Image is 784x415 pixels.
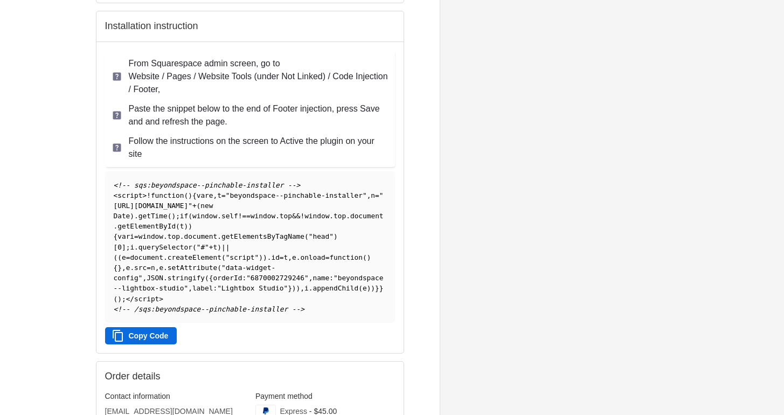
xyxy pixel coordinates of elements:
[105,370,250,383] h2: Order details
[363,284,367,292] span: e
[238,212,251,220] span: !==
[117,295,122,303] span: )
[122,243,126,251] span: ]
[334,232,338,240] span: )
[180,222,184,230] span: t
[163,232,168,240] span: .
[192,284,213,292] span: label
[221,243,230,251] span: ||
[329,274,334,282] span: :
[221,232,304,240] span: getElementsByTagName
[255,391,395,401] h3: Payment method
[151,264,155,272] span: n
[371,284,375,292] span: )
[138,243,192,251] span: querySelector
[130,253,163,261] span: document
[217,191,221,199] span: t
[221,253,226,261] span: (
[259,253,263,261] span: )
[292,284,296,292] span: )
[213,191,218,199] span: ,
[242,274,246,282] span: :
[168,253,221,261] span: createElement
[313,284,358,292] span: appendChild
[180,232,184,240] span: .
[288,284,292,292] span: }
[130,212,134,220] span: )
[197,243,209,251] span: "#"
[375,284,379,292] span: }
[292,212,300,220] span: &&
[168,264,217,272] span: setAttribute
[134,295,159,303] span: script
[226,253,259,261] span: "script"
[300,253,325,261] span: onload
[138,212,168,220] span: getTime
[367,253,371,261] span: )
[147,274,163,282] span: JSON
[263,253,267,261] span: )
[105,391,245,401] h3: Contact information
[209,191,213,199] span: e
[117,222,176,230] span: getElementById
[134,243,138,251] span: .
[176,212,180,220] span: ;
[251,212,275,220] span: window
[358,284,363,292] span: (
[213,274,242,282] span: orderId
[329,253,363,261] span: function
[176,222,180,230] span: (
[114,222,118,230] span: .
[213,243,218,251] span: t
[114,243,118,251] span: [
[184,222,189,230] span: )
[188,212,192,220] span: (
[129,57,388,96] p: From Squarespace admin screen, go to Website / Pages / Website Tools (under Not Linked) / Code In...
[363,253,367,261] span: (
[217,212,221,220] span: .
[221,191,226,199] span: =
[114,305,304,313] span: <!-- /sqs:beyondspace--pinchable-installer -->
[226,191,367,199] span: "beyondspace--pinchable-installer"
[288,253,292,261] span: ,
[117,191,142,199] span: script
[350,212,384,220] span: document
[126,295,134,303] span: </
[192,191,197,199] span: {
[134,212,138,220] span: .
[184,232,218,240] span: document
[151,191,184,199] span: function
[284,253,288,261] span: t
[168,212,172,220] span: (
[367,284,371,292] span: )
[105,20,395,32] h2: Installation instruction
[114,253,118,261] span: (
[309,274,313,282] span: ,
[142,191,147,199] span: >
[334,212,346,220] span: top
[280,212,292,220] span: top
[114,264,118,272] span: {
[114,181,301,189] span: <!-- sqs:beyondspace--pinchable-installer -->
[155,264,159,272] span: ,
[367,191,371,199] span: ,
[163,274,168,282] span: .
[200,202,213,210] span: new
[304,284,309,292] span: i
[217,243,221,251] span: )
[325,253,330,261] span: =
[188,284,192,292] span: ,
[117,243,122,251] span: 0
[304,212,329,220] span: window
[142,274,147,282] span: ,
[209,243,213,251] span: +
[117,232,130,240] span: var
[304,232,309,240] span: (
[117,253,122,261] span: (
[188,222,192,230] span: )
[129,135,388,161] p: Follow the instructions on the screen to Active the plugin on your site
[117,264,122,272] span: }
[159,295,163,303] span: >
[309,232,334,240] span: "head"
[168,274,205,282] span: stringify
